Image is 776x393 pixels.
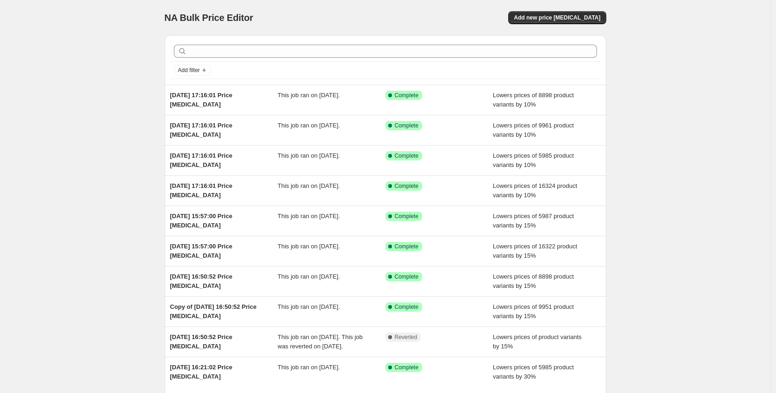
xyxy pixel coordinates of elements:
[514,14,600,21] span: Add new price [MEDICAL_DATA]
[170,92,232,108] span: [DATE] 17:16:01 Price [MEDICAL_DATA]
[395,92,418,99] span: Complete
[170,243,232,259] span: [DATE] 15:57:00 Price [MEDICAL_DATA]
[493,213,574,229] span: Lowers prices of 5987 product variants by 15%
[395,333,418,341] span: Reverted
[395,152,418,160] span: Complete
[170,122,232,138] span: [DATE] 17:16:01 Price [MEDICAL_DATA]
[493,303,574,320] span: Lowers prices of 9951 product variants by 15%
[165,13,253,23] span: NA Bulk Price Editor
[395,243,418,250] span: Complete
[395,122,418,129] span: Complete
[493,333,582,350] span: Lowers prices of product variants by 15%
[278,122,340,129] span: This job ran on [DATE].
[493,182,577,199] span: Lowers prices of 16324 product variants by 10%
[278,364,340,371] span: This job ran on [DATE].
[170,152,232,168] span: [DATE] 17:16:01 Price [MEDICAL_DATA]
[395,182,418,190] span: Complete
[170,213,232,229] span: [DATE] 15:57:00 Price [MEDICAL_DATA]
[278,243,340,250] span: This job ran on [DATE].
[278,273,340,280] span: This job ran on [DATE].
[170,303,257,320] span: Copy of [DATE] 16:50:52 Price [MEDICAL_DATA]
[395,303,418,311] span: Complete
[278,92,340,99] span: This job ran on [DATE].
[278,182,340,189] span: This job ran on [DATE].
[493,122,574,138] span: Lowers prices of 9961 product variants by 10%
[395,364,418,371] span: Complete
[170,333,232,350] span: [DATE] 16:50:52 Price [MEDICAL_DATA]
[174,65,211,76] button: Add filter
[493,92,574,108] span: Lowers prices of 8898 product variants by 10%
[493,243,577,259] span: Lowers prices of 16322 product variants by 15%
[493,364,574,380] span: Lowers prices of 5985 product variants by 30%
[278,152,340,159] span: This job ran on [DATE].
[278,303,340,310] span: This job ran on [DATE].
[170,364,232,380] span: [DATE] 16:21:02 Price [MEDICAL_DATA]
[508,11,606,24] button: Add new price [MEDICAL_DATA]
[395,273,418,280] span: Complete
[178,67,200,74] span: Add filter
[493,273,574,289] span: Lowers prices of 8898 product variants by 15%
[395,213,418,220] span: Complete
[170,182,232,199] span: [DATE] 17:16:01 Price [MEDICAL_DATA]
[278,213,340,220] span: This job ran on [DATE].
[170,273,232,289] span: [DATE] 16:50:52 Price [MEDICAL_DATA]
[278,333,363,350] span: This job ran on [DATE]. This job was reverted on [DATE].
[493,152,574,168] span: Lowers prices of 5985 product variants by 10%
